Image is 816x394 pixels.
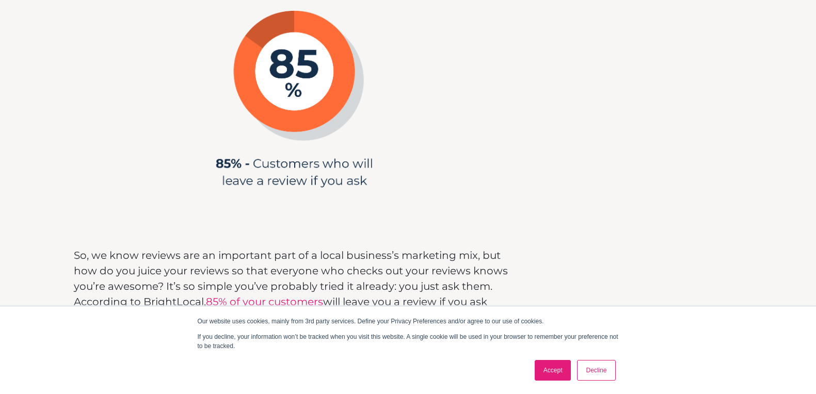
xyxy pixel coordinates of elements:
[535,360,571,381] a: Accept
[577,360,615,381] a: Decline
[198,332,619,351] p: If you decline, your information won’t be tracked when you visit this website. A single cookie wi...
[198,317,619,326] p: Our website uses cookies, mainly from 3rd party services. Define your Privacy Preferences and/or ...
[206,295,323,308] a: 85% of your customers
